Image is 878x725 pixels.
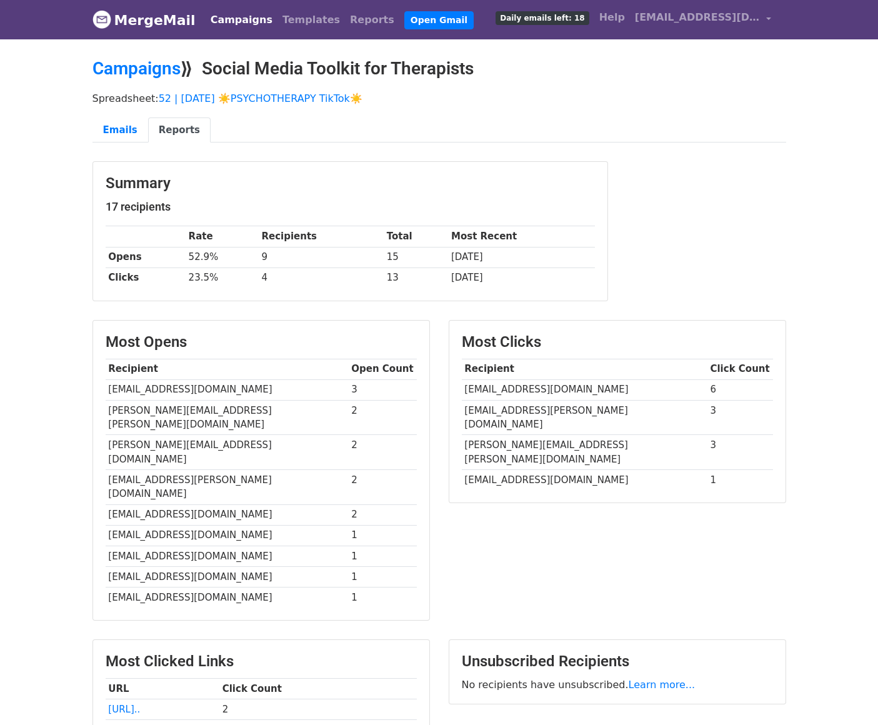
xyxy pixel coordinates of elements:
[384,226,448,247] th: Total
[106,652,417,671] h3: Most Clicked Links
[629,679,696,691] a: Learn more...
[92,10,111,29] img: MergeMail logo
[219,678,417,699] th: Click Count
[106,587,349,607] td: [EMAIL_ADDRESS][DOMAIN_NAME]
[384,267,448,288] td: 13
[462,359,707,379] th: Recipient
[707,400,773,435] td: 3
[349,469,417,504] td: 2
[186,247,259,267] td: 52.9%
[186,226,259,247] th: Rate
[635,10,760,25] span: [EMAIL_ADDRESS][DOMAIN_NAME]
[106,200,595,214] h5: 17 recipients
[462,469,707,490] td: [EMAIL_ADDRESS][DOMAIN_NAME]
[594,5,630,30] a: Help
[491,5,594,30] a: Daily emails left: 18
[92,58,786,79] h2: ⟫ Social Media Toolkit for Therapists
[106,333,417,351] h3: Most Opens
[349,435,417,470] td: 2
[496,11,589,25] span: Daily emails left: 18
[219,699,417,719] td: 2
[707,379,773,400] td: 6
[349,587,417,607] td: 1
[106,525,349,546] td: [EMAIL_ADDRESS][DOMAIN_NAME]
[384,247,448,267] td: 15
[186,267,259,288] td: 23.5%
[462,379,707,400] td: [EMAIL_ADDRESS][DOMAIN_NAME]
[349,400,417,435] td: 2
[707,469,773,490] td: 1
[462,678,773,691] p: No recipients have unsubscribed.
[106,379,349,400] td: [EMAIL_ADDRESS][DOMAIN_NAME]
[92,117,148,143] a: Emails
[106,678,219,699] th: URL
[106,267,186,288] th: Clicks
[206,7,277,32] a: Campaigns
[159,92,362,104] a: 52 | [DATE] ☀️PSYCHOTHERAPY TikTok☀️
[349,359,417,379] th: Open Count
[106,435,349,470] td: [PERSON_NAME][EMAIL_ADDRESS][DOMAIN_NAME]
[707,435,773,470] td: 3
[259,226,384,247] th: Recipients
[462,435,707,470] td: [PERSON_NAME][EMAIL_ADDRESS][PERSON_NAME][DOMAIN_NAME]
[345,7,399,32] a: Reports
[148,117,211,143] a: Reports
[448,247,594,267] td: [DATE]
[108,704,140,715] a: [URL]..
[106,359,349,379] th: Recipient
[462,400,707,435] td: [EMAIL_ADDRESS][PERSON_NAME][DOMAIN_NAME]
[462,333,773,351] h3: Most Clicks
[92,7,196,33] a: MergeMail
[349,379,417,400] td: 3
[448,267,594,288] td: [DATE]
[349,546,417,566] td: 1
[816,665,878,725] iframe: Chat Widget
[106,504,349,525] td: [EMAIL_ADDRESS][DOMAIN_NAME]
[106,400,349,435] td: [PERSON_NAME][EMAIL_ADDRESS][PERSON_NAME][DOMAIN_NAME]
[106,469,349,504] td: [EMAIL_ADDRESS][PERSON_NAME][DOMAIN_NAME]
[106,247,186,267] th: Opens
[462,652,773,671] h3: Unsubscribed Recipients
[349,504,417,525] td: 2
[92,92,786,105] p: Spreadsheet:
[259,267,384,288] td: 4
[404,11,474,29] a: Open Gmail
[349,525,417,546] td: 1
[707,359,773,379] th: Click Count
[448,226,594,247] th: Most Recent
[106,546,349,566] td: [EMAIL_ADDRESS][DOMAIN_NAME]
[259,247,384,267] td: 9
[92,58,181,79] a: Campaigns
[106,174,595,192] h3: Summary
[106,566,349,587] td: [EMAIL_ADDRESS][DOMAIN_NAME]
[349,566,417,587] td: 1
[277,7,345,32] a: Templates
[630,5,776,34] a: [EMAIL_ADDRESS][DOMAIN_NAME]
